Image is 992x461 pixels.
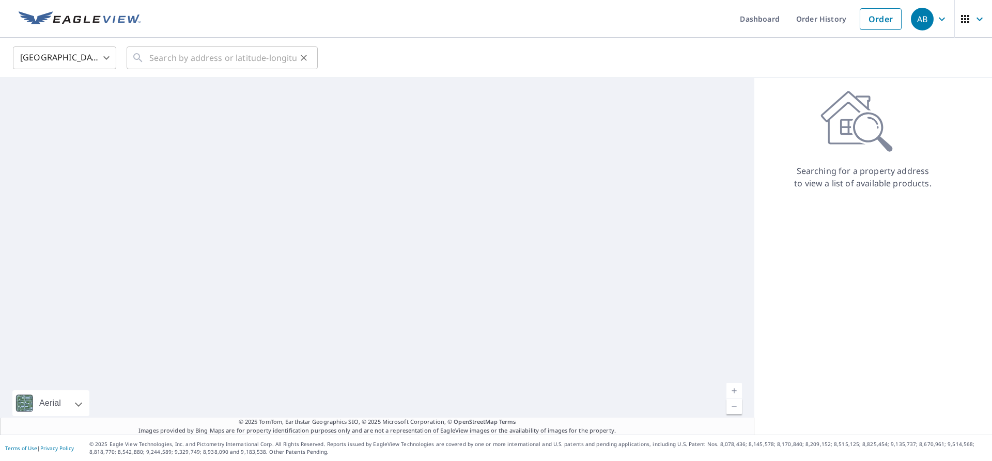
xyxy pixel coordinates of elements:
input: Search by address or latitude-longitude [149,43,297,72]
a: OpenStreetMap [454,418,497,425]
p: © 2025 Eagle View Technologies, Inc. and Pictometry International Corp. All Rights Reserved. Repo... [89,440,987,456]
span: © 2025 TomTom, Earthstar Geographics SIO, © 2025 Microsoft Corporation, © [239,418,516,426]
a: Current Level 5, Zoom Out [726,399,742,414]
div: Aerial [12,390,89,416]
a: Terms of Use [5,444,37,452]
a: Order [860,8,902,30]
p: | [5,445,74,451]
button: Clear [297,51,311,65]
div: Aerial [36,390,64,416]
div: AB [911,8,934,30]
a: Current Level 5, Zoom In [726,383,742,399]
div: [GEOGRAPHIC_DATA] [13,43,116,72]
p: Searching for a property address to view a list of available products. [794,165,932,189]
img: EV Logo [19,11,141,27]
a: Terms [499,418,516,425]
a: Privacy Policy [40,444,74,452]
